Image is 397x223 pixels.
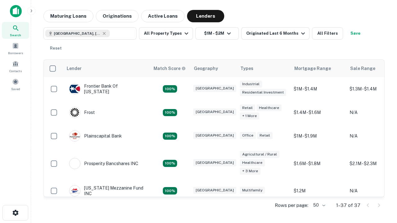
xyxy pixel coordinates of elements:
div: Prosperity Bancshares INC [69,158,138,169]
div: Industrial [240,81,262,88]
img: picture [69,84,80,94]
span: Borrowers [8,50,23,55]
img: picture [69,131,80,141]
div: Healthcare [240,159,265,166]
div: Matching Properties: 4, hasApolloMatch: undefined [163,109,177,116]
button: $1M - $2M [195,27,239,40]
div: Matching Properties: 4, hasApolloMatch: undefined [163,85,177,93]
iframe: Chat Widget [366,154,397,183]
div: + 1 more [240,112,259,120]
div: Frost [69,107,95,118]
div: Office [240,132,256,139]
div: Matching Properties: 4, hasApolloMatch: undefined [163,133,177,140]
td: $1.2M [291,179,346,203]
button: Lenders [187,10,224,22]
p: Rows per page: [275,202,308,209]
a: Saved [2,76,29,93]
div: [GEOGRAPHIC_DATA] [193,132,236,139]
div: Matching Properties: 5, hasApolloMatch: undefined [163,187,177,195]
th: Geography [190,60,237,77]
th: Capitalize uses an advanced AI algorithm to match your search with the best lender. The match sco... [150,60,190,77]
div: [US_STATE] Mezzanine Fund INC [69,185,144,196]
div: [GEOGRAPHIC_DATA] [193,159,236,166]
td: $1M - $1.4M [291,77,346,101]
span: Search [10,33,21,37]
a: Search [2,22,29,39]
th: Mortgage Range [291,60,346,77]
img: picture [69,186,80,196]
div: + 3 more [240,168,261,175]
img: picture [69,107,80,118]
div: Retail [240,104,255,111]
th: Types [237,60,291,77]
div: Types [240,65,253,72]
div: Residential Investment [240,89,286,96]
button: Reset [46,42,66,55]
td: $1.6M - $1.8M [291,148,346,179]
img: capitalize-icon.png [10,5,22,17]
div: Capitalize uses an advanced AI algorithm to match your search with the best lender. The match sco... [154,65,186,72]
a: Contacts [2,58,29,75]
h6: Match Score [154,65,185,72]
span: Saved [11,86,20,91]
td: $1.4M - $1.6M [291,101,346,124]
div: Mortgage Range [294,65,331,72]
button: Save your search to get updates of matches that match your search criteria. [346,27,365,40]
div: Originated Last 6 Months [246,30,307,37]
div: 50 [311,201,326,210]
a: Borrowers [2,40,29,57]
div: [GEOGRAPHIC_DATA] [193,85,236,92]
div: Plainscapital Bank [69,130,122,142]
div: Matching Properties: 6, hasApolloMatch: undefined [163,160,177,167]
div: Frontier Bank Of [US_STATE] [69,83,144,94]
span: Contacts [9,68,22,73]
div: Lender [67,65,82,72]
button: Active Loans [141,10,185,22]
span: [GEOGRAPHIC_DATA], [GEOGRAPHIC_DATA], [GEOGRAPHIC_DATA] [54,31,100,36]
div: [GEOGRAPHIC_DATA] [193,187,236,194]
div: Sale Range [350,65,375,72]
p: 1–37 of 37 [336,202,360,209]
button: Originations [96,10,139,22]
div: Geography [194,65,218,72]
div: Multifamily [240,187,265,194]
div: Healthcare [256,104,282,111]
button: Originated Last 6 Months [241,27,310,40]
button: Maturing Loans [43,10,93,22]
td: $1M - $1.9M [291,124,346,148]
div: Retail [257,132,273,139]
button: All Filters [312,27,343,40]
img: picture [69,158,80,169]
button: All Property Types [139,27,193,40]
div: Agricultural / Rural [240,151,279,158]
th: Lender [63,60,150,77]
div: [GEOGRAPHIC_DATA] [193,108,236,116]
